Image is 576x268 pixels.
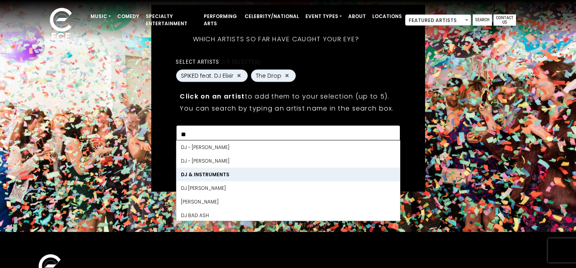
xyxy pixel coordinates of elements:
[473,14,492,26] a: Search
[180,103,396,113] p: You can search by typing an artist name in the search box.
[41,6,81,44] img: ece_new_logo_whitev2-1.png
[176,195,399,208] li: [PERSON_NAME]
[219,58,261,64] span: (2/5 selected)
[176,208,399,222] li: DJ Bad Ash
[176,167,399,181] li: DJ & Instruments
[302,10,345,23] a: Event Types
[256,71,281,80] span: The Drop
[176,154,399,167] li: DJ - [PERSON_NAME]
[405,15,471,26] span: Featured Artists
[180,91,245,101] strong: Click on an artist
[345,10,369,23] a: About
[114,10,142,23] a: Comedy
[142,10,201,30] a: Specialty Entertainment
[494,14,516,26] a: Contact Us
[201,10,241,30] a: Performing Arts
[180,91,396,101] p: to add them to your selection (up to 5).
[176,181,399,195] li: DJ [PERSON_NAME]
[181,130,395,137] textarea: Search
[405,14,471,26] span: Featured Artists
[181,71,233,80] span: SPIKED feat. DJ Elixir
[284,72,290,79] button: Remove The Drop
[176,58,260,65] label: Select artists
[176,140,399,154] li: DJ - [PERSON_NAME]
[369,10,405,23] a: Locations
[241,10,302,23] a: Celebrity/National
[87,10,114,23] a: Music
[236,72,242,79] button: Remove SPIKED feat. DJ Elixir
